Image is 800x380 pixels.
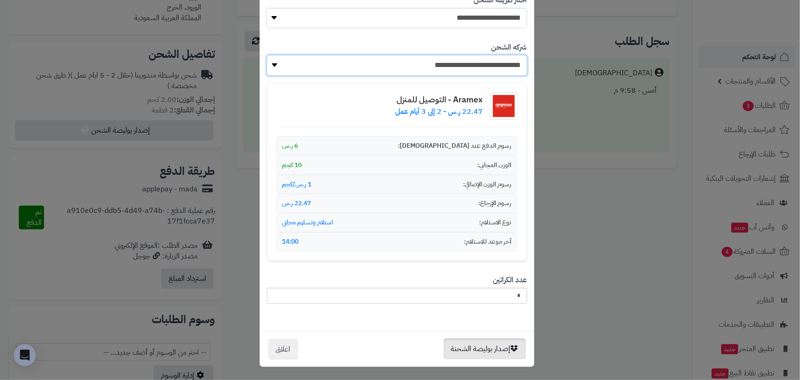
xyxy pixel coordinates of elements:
[463,180,512,189] span: رسوم الوزن الإضافي:
[464,237,512,246] span: آخر موعد للاستلام:
[282,141,298,151] span: 6 ر.س
[268,339,298,360] button: اغلاق
[493,275,527,285] label: عدد الكراتين
[478,161,512,170] span: الوزن المجاني:
[396,106,483,117] p: 22.47 ر.س - 2 إلى 3 أيام عمل
[396,95,483,104] h4: Aramex - التوصيل للمنزل
[282,237,299,246] span: 14:00
[282,180,312,189] span: 1 ر.س/كجم
[282,199,311,208] span: 22.47 ر.س
[444,338,526,359] button: إصدار بوليصة الشحنة
[480,218,512,227] span: نوع الاستلام:
[14,344,36,366] div: Open Intercom Messenger
[282,218,333,227] span: استلام وتسليم مجاني
[282,161,302,170] span: 10 كجم
[490,92,518,120] img: شعار شركة الشحن
[398,141,512,151] span: رسوم الدفع عند [DEMOGRAPHIC_DATA]:
[479,199,512,208] span: رسوم الإرجاع:
[491,42,527,53] label: شركه الشحن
